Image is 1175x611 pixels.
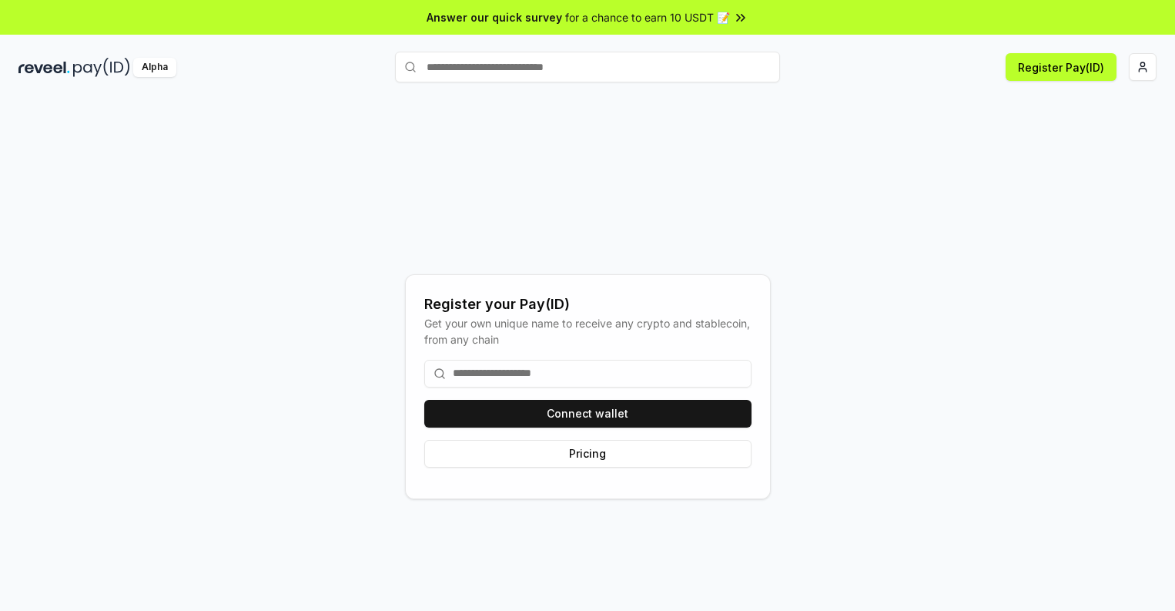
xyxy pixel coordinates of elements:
button: Register Pay(ID) [1006,53,1116,81]
div: Alpha [133,58,176,77]
div: Register your Pay(ID) [424,294,752,315]
span: for a chance to earn 10 USDT 📝 [565,9,730,25]
img: reveel_dark [18,58,70,77]
button: Pricing [424,440,752,468]
span: Answer our quick survey [427,9,562,25]
img: pay_id [73,58,130,77]
div: Get your own unique name to receive any crypto and stablecoin, from any chain [424,315,752,347]
button: Connect wallet [424,400,752,428]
